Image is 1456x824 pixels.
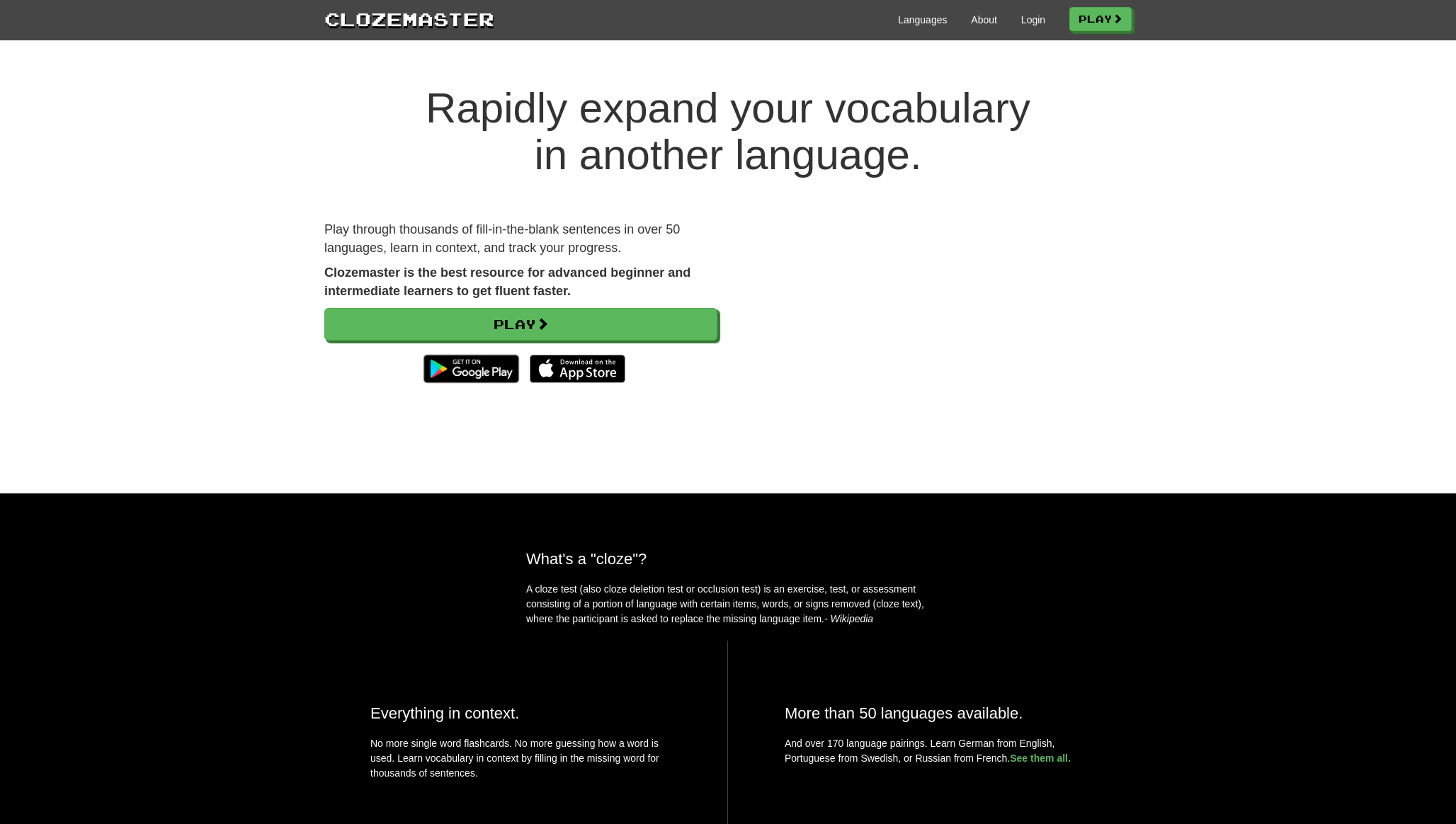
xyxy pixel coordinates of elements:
a: Play [324,308,717,341]
h2: What's a "cloze"? [526,550,930,568]
a: Clozemaster [324,6,494,32]
p: A cloze test (also cloze deletion test or occlusion test) is an exercise, test, or assessment con... [526,582,930,626]
a: See them all. [1010,753,1071,764]
a: Play [1069,7,1132,31]
a: Login [1021,13,1045,27]
strong: Clozemaster is the best resource for advanced beginner and intermediate learners to get fluent fa... [324,265,690,298]
img: Get it on Google Play [416,348,526,390]
p: No more single word flashcards. No more guessing how a word is used. Learn vocabulary in context ... [370,736,671,788]
p: And over 170 language pairings. Learn German from English, Portuguese from Swedish, or Russian fr... [785,736,1086,766]
img: Download_on_the_App_Store_Badge_US-UK_135x40-25178aeef6eb6b83b96f5f2d004eda3bffbb37122de64afbaef7... [530,355,625,383]
em: - Wikipedia [824,613,873,624]
h2: Everything in context. [370,704,671,722]
p: Play through thousands of fill-in-the-blank sentences in over 50 languages, learn in context, and... [324,221,717,257]
h2: More than 50 languages available. [785,704,1086,722]
a: Languages [898,13,947,27]
a: About [971,13,997,27]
